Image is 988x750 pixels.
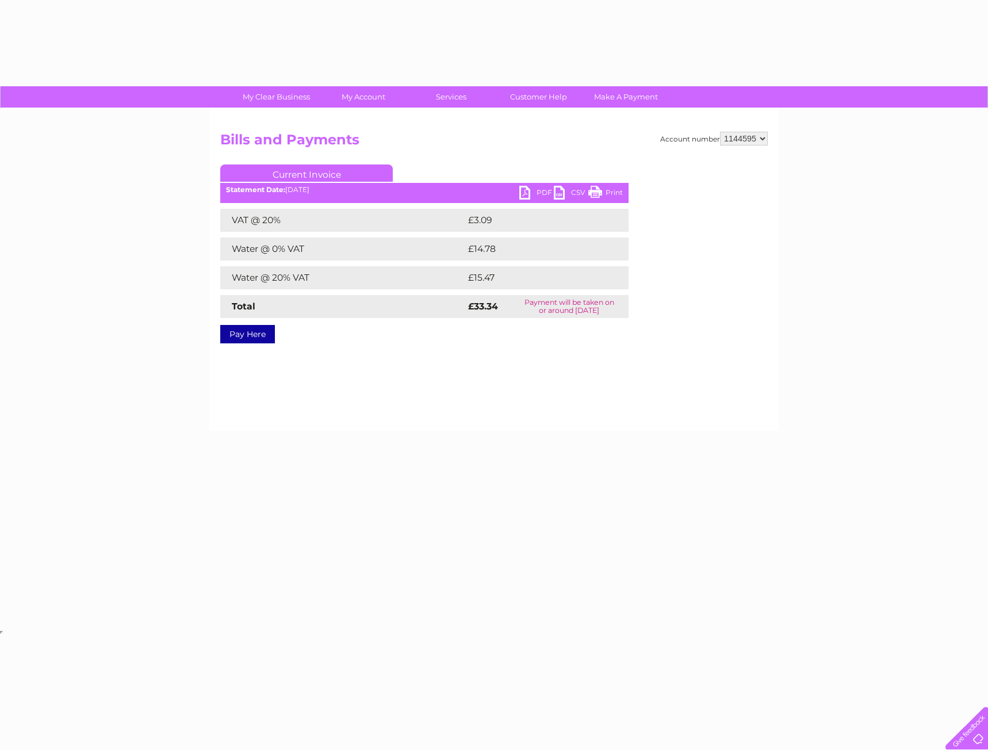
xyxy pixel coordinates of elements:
td: £3.09 [465,209,602,232]
a: Print [588,186,623,202]
strong: £33.34 [468,301,498,312]
a: Customer Help [491,86,586,108]
td: Water @ 0% VAT [220,238,465,261]
a: Services [404,86,499,108]
h2: Bills and Payments [220,132,768,154]
a: My Clear Business [229,86,324,108]
td: VAT @ 20% [220,209,465,232]
td: £14.78 [465,238,604,261]
a: My Account [316,86,411,108]
a: Current Invoice [220,164,393,182]
a: PDF [519,186,554,202]
strong: Total [232,301,255,312]
a: Make A Payment [579,86,673,108]
div: Account number [660,132,768,146]
td: Payment will be taken on or around [DATE] [510,295,629,318]
a: Pay Here [220,325,275,343]
td: Water @ 20% VAT [220,266,465,289]
div: [DATE] [220,186,629,194]
td: £15.47 [465,266,604,289]
b: Statement Date: [226,185,285,194]
a: CSV [554,186,588,202]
